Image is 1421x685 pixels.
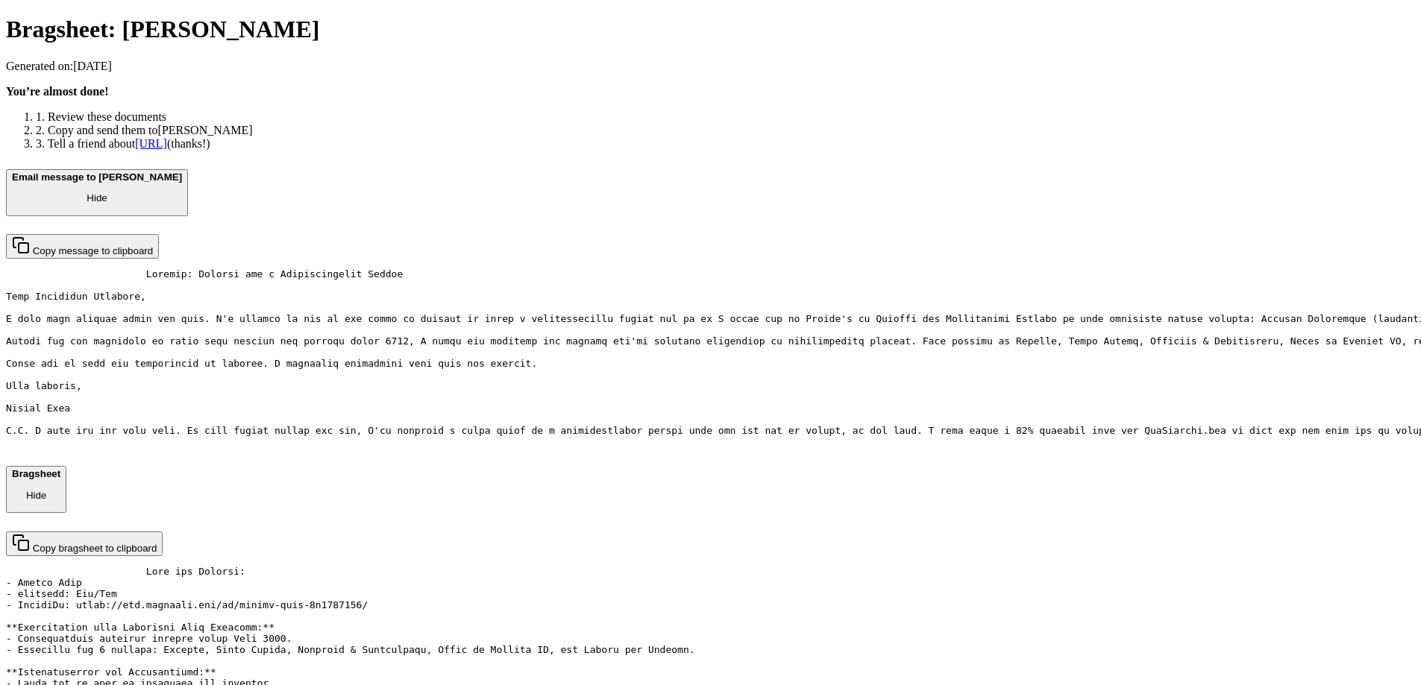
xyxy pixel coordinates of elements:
span: Bragsheet: [PERSON_NAME] [6,16,319,42]
a: [URL] [135,137,167,150]
b: Email message to [PERSON_NAME] [12,171,182,183]
button: Copy message to clipboard [6,234,159,259]
button: Bragsheet Hide [6,466,66,513]
div: Copy bragsheet to clipboard [12,534,157,554]
p: Generated on: [DATE] [6,60,1415,73]
b: You’re almost done! [6,85,108,98]
button: Email message to [PERSON_NAME] Hide [6,169,188,216]
p: Hide [12,490,60,501]
li: 3. Tell a friend about (thanks!) [36,137,1415,151]
li: 2. Copy and send them to [PERSON_NAME] [36,124,1415,137]
pre: Loremip: Dolorsi ame c Adipiscingelit Seddoe Temp Incididun Utlabore, E dolo magn aliquae admin v... [6,268,1415,447]
div: Copy message to clipboard [12,236,153,256]
button: Copy bragsheet to clipboard [6,531,163,556]
li: 1. Review these documents [36,110,1415,124]
b: Bragsheet [12,468,60,479]
p: Hide [12,192,182,203]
